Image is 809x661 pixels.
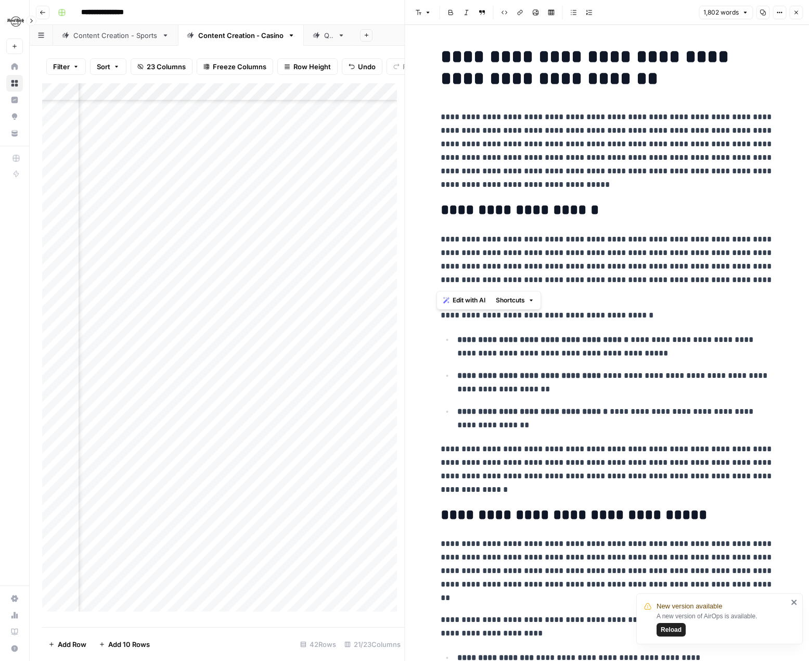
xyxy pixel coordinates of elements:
button: Freeze Columns [197,58,273,75]
button: Sort [90,58,126,75]
img: Hard Rock Digital Logo [6,12,25,31]
span: 1,802 words [703,8,739,17]
span: Filter [53,61,70,72]
span: Shortcuts [496,296,525,305]
button: 23 Columns [131,58,192,75]
span: New version available [657,601,722,612]
button: Add 10 Rows [93,636,156,653]
button: Reload [657,623,686,637]
span: Row Height [293,61,331,72]
button: Redo [387,58,426,75]
div: 42 Rows [296,636,340,653]
a: Learning Hub [6,624,23,640]
button: close [791,598,798,606]
a: Home [6,58,23,75]
div: 21/23 Columns [340,636,405,653]
button: Undo [342,58,382,75]
span: Reload [661,625,682,634]
button: Filter [46,58,86,75]
a: Your Data [6,125,23,142]
button: Add Row [42,636,93,653]
a: Content Creation - Sports [53,25,178,46]
button: Workspace: Hard Rock Digital [6,8,23,34]
button: Help + Support [6,640,23,657]
a: Opportunities [6,108,23,125]
span: Edit with AI [453,296,485,305]
button: Edit with AI [439,294,490,307]
button: Row Height [277,58,338,75]
span: Sort [97,61,110,72]
a: Settings [6,590,23,607]
span: Undo [358,61,376,72]
a: Browse [6,75,23,92]
span: 23 Columns [147,61,186,72]
button: Shortcuts [492,294,538,307]
div: Content Creation - Sports [73,30,158,41]
div: QA [324,30,333,41]
div: A new version of AirOps is available. [657,612,788,637]
a: QA [304,25,354,46]
span: Add 10 Rows [108,639,150,650]
span: Add Row [58,639,86,650]
a: Content Creation - Casino [178,25,304,46]
span: Freeze Columns [213,61,266,72]
div: Content Creation - Casino [198,30,284,41]
a: Insights [6,92,23,108]
button: 1,802 words [699,6,753,19]
a: Usage [6,607,23,624]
